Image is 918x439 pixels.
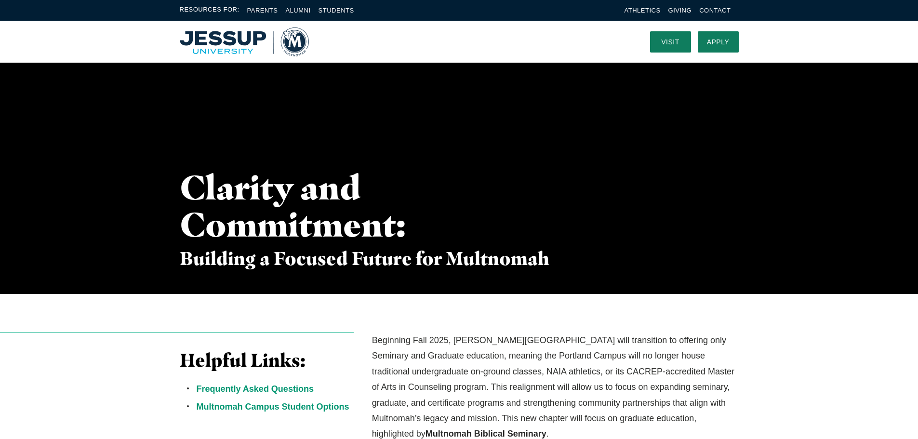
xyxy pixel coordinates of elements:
[180,169,402,243] h1: Clarity and Commitment:
[668,7,692,14] a: Giving
[180,27,309,56] img: Multnomah University Logo
[197,384,314,394] a: Frequently Asked Questions
[625,7,661,14] a: Athletics
[180,5,239,16] span: Resources For:
[426,429,546,439] strong: Multnomah Biblical Seminary
[247,7,278,14] a: Parents
[285,7,310,14] a: Alumni
[180,27,309,56] a: Home
[180,349,354,372] h3: Helpful Links:
[319,7,354,14] a: Students
[699,7,731,14] a: Contact
[650,31,691,53] a: Visit
[698,31,739,53] a: Apply
[197,402,349,412] a: Multnomah Campus Student Options
[180,248,552,270] h3: Building a Focused Future for Multnomah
